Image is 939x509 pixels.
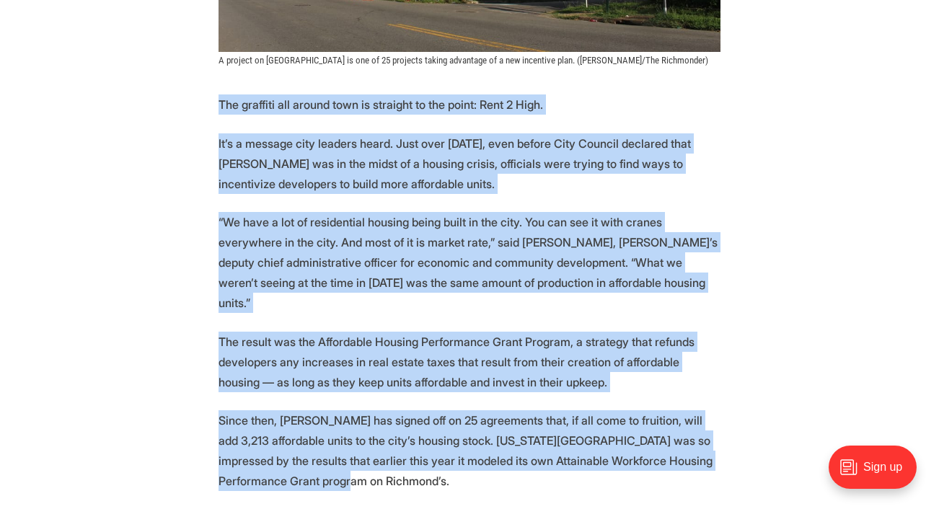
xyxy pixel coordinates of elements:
iframe: portal-trigger [816,438,939,509]
p: Since then, [PERSON_NAME] has signed off on 25 agreements that, if all come to fruition, will add... [219,410,720,491]
span: A project on [GEOGRAPHIC_DATA] is one of 25 projects taking advantage of a new incentive plan. ([... [219,55,708,66]
p: The result was the Affordable Housing Performance Grant Program, a strategy that refunds develope... [219,332,720,392]
p: “We have a lot of residential housing being built in the city. You can see it with cranes everywh... [219,212,720,313]
p: The graffiti all around town is straight to the point: Rent 2 High. [219,94,720,115]
p: It’s a message city leaders heard. Just over [DATE], even before City Council declared that [PERS... [219,133,720,194]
